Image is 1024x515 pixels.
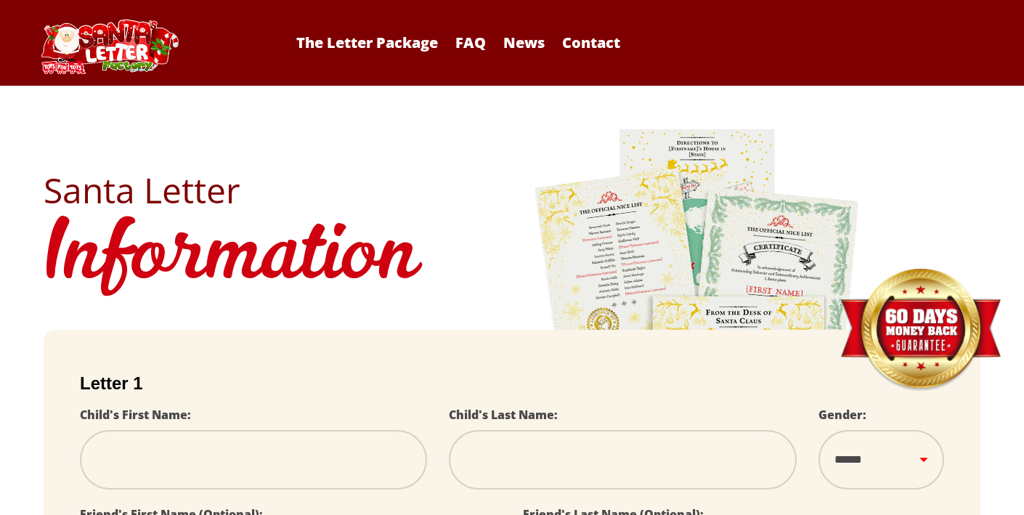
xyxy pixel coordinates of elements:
[555,33,627,52] a: Contact
[818,407,866,423] label: Gender:
[496,33,552,52] a: News
[80,373,944,394] h2: Letter 1
[36,19,182,74] img: Santa Letter Logo
[44,173,980,208] h2: Santa Letter
[930,471,1009,508] iframe: Opens a widget where you can find more information
[839,268,1002,392] img: Money Back Guarantee
[80,407,191,423] label: Child's First Name:
[289,33,445,52] a: The Letter Package
[448,33,493,52] a: FAQ
[44,208,980,308] h1: Information
[449,407,558,423] label: Child's Last Name:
